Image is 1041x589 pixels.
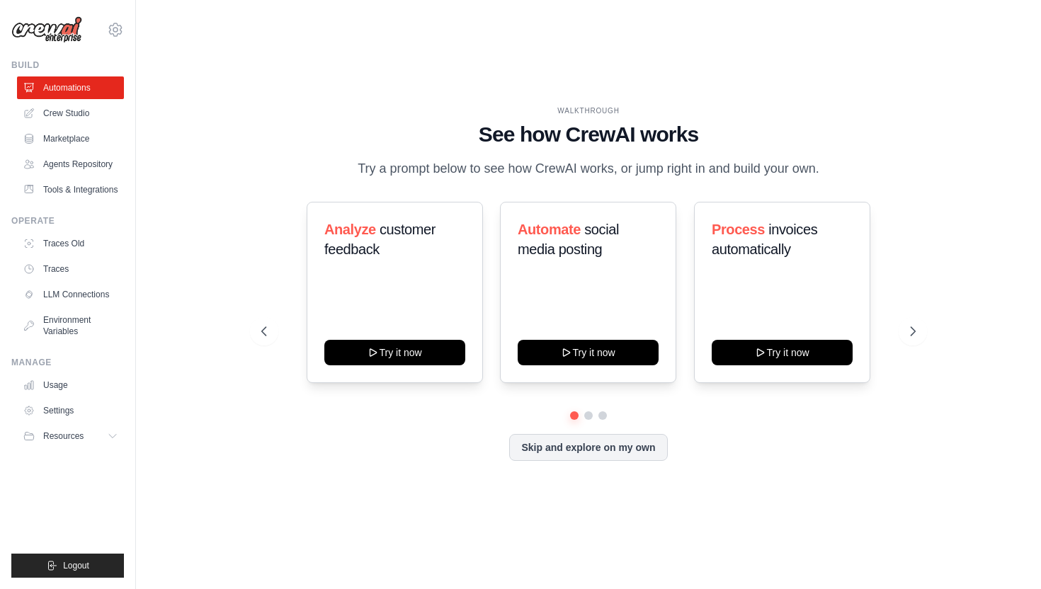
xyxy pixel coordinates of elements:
[712,340,853,365] button: Try it now
[324,222,376,237] span: Analyze
[17,374,124,396] a: Usage
[17,127,124,150] a: Marketplace
[11,59,124,71] div: Build
[11,16,82,43] img: Logo
[63,560,89,571] span: Logout
[43,430,84,442] span: Resources
[712,222,765,237] span: Process
[17,178,124,201] a: Tools & Integrations
[324,222,436,257] span: customer feedback
[17,232,124,255] a: Traces Old
[324,340,465,365] button: Try it now
[11,215,124,227] div: Operate
[351,159,826,179] p: Try a prompt below to see how CrewAI works, or jump right in and build your own.
[17,425,124,447] button: Resources
[11,357,124,368] div: Manage
[712,222,817,257] span: invoices automatically
[17,258,124,280] a: Traces
[17,283,124,306] a: LLM Connections
[17,76,124,99] a: Automations
[17,309,124,343] a: Environment Variables
[518,222,581,237] span: Automate
[509,434,667,461] button: Skip and explore on my own
[17,102,124,125] a: Crew Studio
[261,105,915,116] div: WALKTHROUGH
[11,554,124,578] button: Logout
[17,153,124,176] a: Agents Repository
[518,340,659,365] button: Try it now
[261,122,915,147] h1: See how CrewAI works
[17,399,124,422] a: Settings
